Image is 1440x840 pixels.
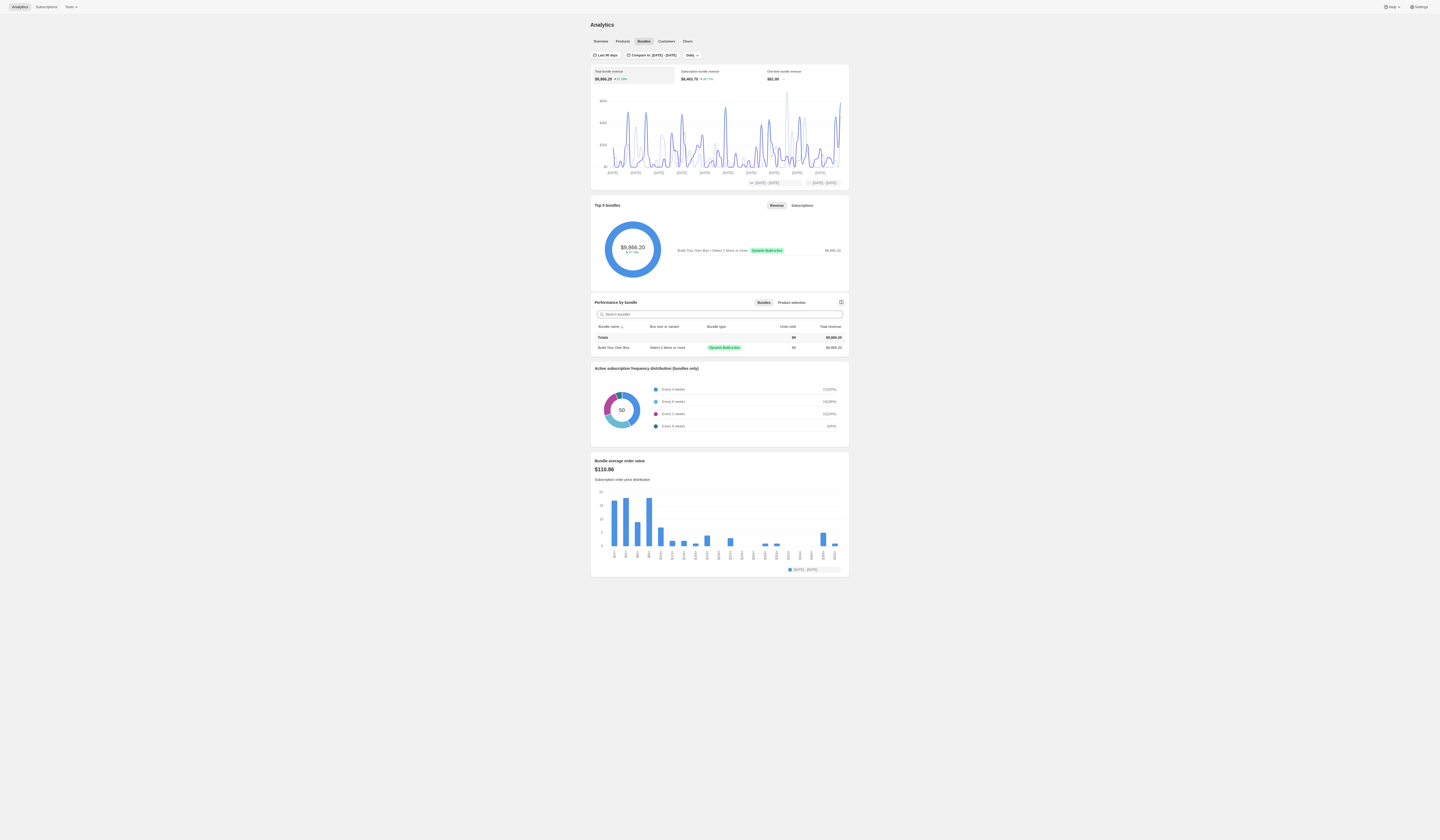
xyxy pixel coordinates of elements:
[786,551,790,560] text: $324+
[701,493,713,547] g: $184+: Jul 12, 2025 - Oct 09, 2025 4
[635,522,640,547] rect: Jul 12, 2025 - Oct 09, 2025-0 9
[705,551,709,560] text: $184+
[748,180,802,186] button: [DATE] - [DATE]
[658,527,664,547] rect: Jul 12, 2025 - Oct 09, 2025-0 7
[827,424,836,429] p: 3 ( 6 %)
[643,493,655,547] g: $84+: Jul 12, 2025 - Oct 09, 2025 18
[762,544,768,547] rect: Jul 12, 2025 - Oct 09, 2025-0 1
[806,493,818,546] g: $364+: Jul 12, 2025 - Oct 09, 2025 0
[813,181,836,185] span: [DATE] - [DATE]
[654,171,664,175] text: [DATE]
[599,99,607,103] text: $600
[683,52,702,59] button: Daily
[728,551,732,560] text: $224+
[805,180,841,186] button: [DATE] - [DATE]
[736,493,748,546] g: $244+: Jul 12, 2025 - Oct 09, 2025 0
[655,493,667,547] g: $104+: Jul 12, 2025 - Oct 09, 2025 7
[825,248,841,253] p: $9,866.20
[601,544,603,548] text: 0
[673,366,699,371] span: (bundles only)
[769,171,779,175] text: [DATE]
[595,459,645,463] span: Bundle average order value
[817,493,829,547] g: $384+: Jul 12, 2025 - Oct 09, 2025 5
[595,76,612,82] p: $9,866.20
[624,551,628,558] text: $44+
[751,493,757,493] rect: Jul 12, 2025 - Oct 09, 2025-0 0
[611,501,617,547] rect: Jul 12, 2025 - Oct 09, 2025-0 17
[647,551,651,558] text: $84+
[595,70,623,73] span: Total bundle revenue
[595,203,620,208] p: Top 5 bundles
[599,490,603,494] text: 20
[631,171,641,175] text: [DATE]
[623,498,629,547] rect: Jul 12, 2025 - Oct 09, 2025-0 18
[694,551,697,560] text: $164+
[792,171,802,175] text: [DATE]
[681,541,687,547] rect: Jul 12, 2025 - Oct 09, 2025-0 2
[774,544,780,547] rect: Jul 12, 2025 - Oct 09, 2025-0 1
[761,333,797,343] td: 89
[703,78,713,81] text: 39.77%
[683,39,692,44] span: Churn
[598,53,618,58] span: Last 90 days
[829,493,841,547] g: $404+: Jul 12, 2025 - Oct 09, 2025 1
[595,478,650,482] span: Subscription order price distribution
[599,517,603,521] text: 10
[794,493,806,546] g: $344+: Jul 12, 2025 - Oct 09, 2025 0
[774,322,797,332] button: Units sold
[65,5,74,9] span: Tools
[1389,5,1396,9] span: Help
[32,3,61,11] button: Subscriptions
[678,493,690,547] g: $144+: Jul 12, 2025 - Oct 09, 2025 2
[595,343,649,353] th: Build Your Own Box
[648,343,706,353] td: Select 2 items or more
[616,39,630,44] span: Products
[686,53,694,58] span: Daily
[810,551,814,560] text: $364+
[700,171,710,175] text: [DATE]
[823,399,836,404] p: 14 ( 28 %)
[693,544,698,547] rect: Jul 12, 2025 - Oct 09, 2025-0 1
[814,322,842,332] button: Total revenue
[748,493,760,546] g: $264+: Jul 12, 2025 - Oct 09, 2025 0
[608,493,620,547] g: $24+: Jul 12, 2025 - Oct 09, 2025 17
[717,551,721,560] text: $204+
[682,551,686,560] text: $144+
[678,248,748,253] p: Build Your Own Box • Select 2 items or more
[659,551,662,560] text: $104+
[608,171,618,175] text: [DATE]
[771,493,783,547] g: $304+: Jul 12, 2025 - Oct 09, 2025 1
[606,311,843,318] input: Search bundles
[797,343,845,353] td: $9,866.20
[595,300,637,305] p: Performance by bundle
[739,493,745,493] rect: Jul 12, 2025 - Oct 09, 2025-0 0
[662,424,685,429] p: Every 8 weeks
[595,333,649,343] th: Totals
[646,498,652,547] rect: Jul 12, 2025 - Oct 09, 2025-0 18
[713,493,725,546] g: $204+: Jul 12, 2025 - Oct 09, 2025 0
[820,533,826,547] rect: Jul 12, 2025 - Oct 09, 2025-0 5
[667,493,678,547] g: $124+: Jul 12, 2025 - Oct 09, 2025 2
[763,551,767,560] text: $284+
[716,493,722,493] rect: Jul 12, 2025 - Oct 09, 2025-0 0
[752,248,782,253] span: Dynamic Build-a-box
[590,52,621,59] button: Last 90 days
[725,493,736,547] g: $224+: Jul 12, 2025 - Oct 09, 2025 3
[821,551,825,560] text: $384+
[760,493,771,547] g: $284+: Jul 12, 2025 - Oct 09, 2025 1
[798,551,802,560] text: $344+
[823,387,836,392] p: 21 ( 42 %)
[767,76,779,82] p: $81.00
[770,203,784,208] span: Revenue
[62,3,82,11] button: Tools
[723,171,733,175] text: [DATE]
[594,39,608,44] span: Overview
[649,322,685,332] button: Box size or variant
[755,181,779,185] span: [DATE] - [DATE]
[638,39,650,44] span: Bundles
[9,3,31,11] button: Analytics
[746,171,756,175] text: [DATE]
[601,531,603,535] text: 5
[690,493,701,547] g: $164+: Jul 12, 2025 - Oct 09, 2025 1
[632,493,643,547] g: $64+: Jul 12, 2025 - Oct 09, 2025 9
